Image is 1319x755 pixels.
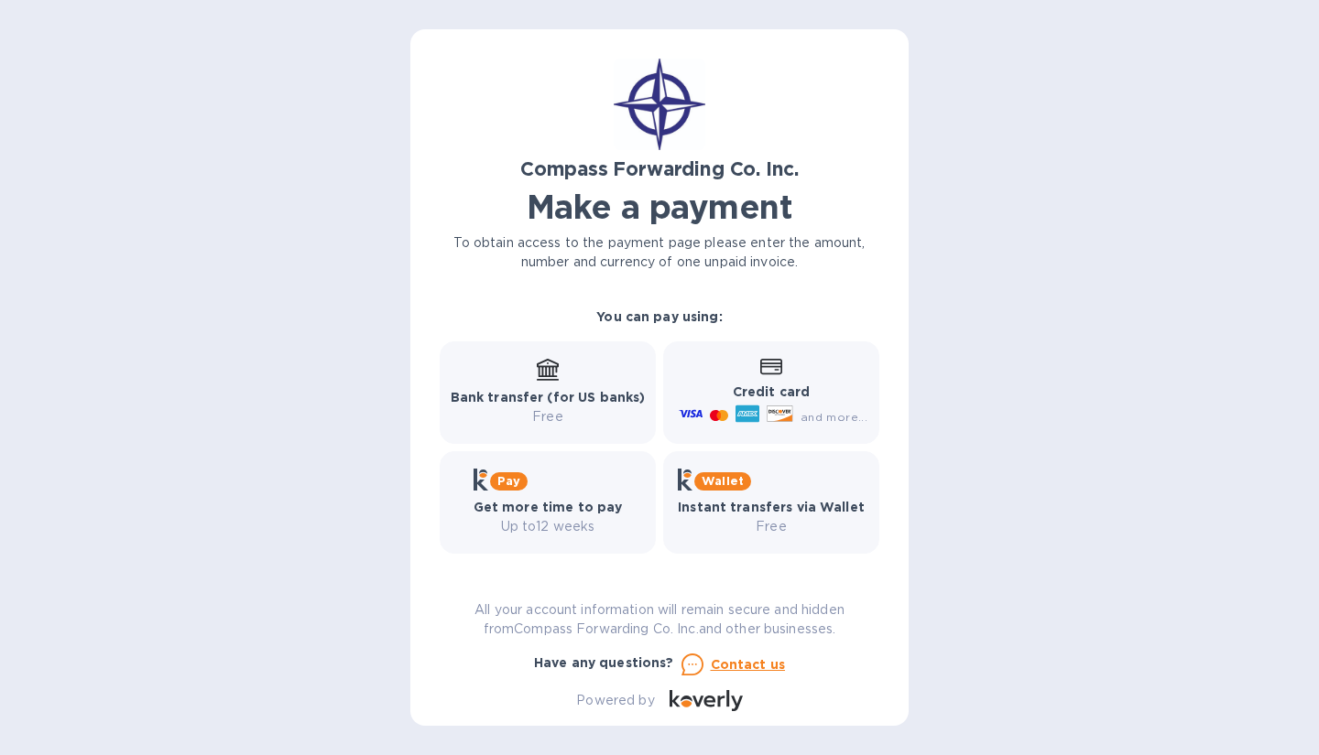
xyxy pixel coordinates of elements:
p: Free [678,517,865,536]
b: Instant transfers via Wallet [678,500,865,514]
p: To obtain access to the payment page please enter the amount, number and currency of one unpaid i... [440,233,879,272]
b: Pay [497,474,520,488]
p: Up to 12 weeks [474,517,623,536]
p: Powered by [576,691,654,710]
b: You can pay using: [596,309,722,324]
u: Contact us [711,657,786,672]
p: Free [451,407,646,426]
b: Bank transfer (for US banks) [451,390,646,404]
b: Get more time to pay [474,500,623,514]
b: Have any questions? [534,655,674,670]
p: All your account information will remain secure and hidden from Compass Forwarding Co. Inc. and o... [440,600,879,639]
b: Credit card [733,384,810,399]
span: and more... [801,410,867,424]
b: Wallet [702,474,744,488]
b: Compass Forwarding Co. Inc. [520,157,799,180]
h1: Make a payment [440,188,879,226]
